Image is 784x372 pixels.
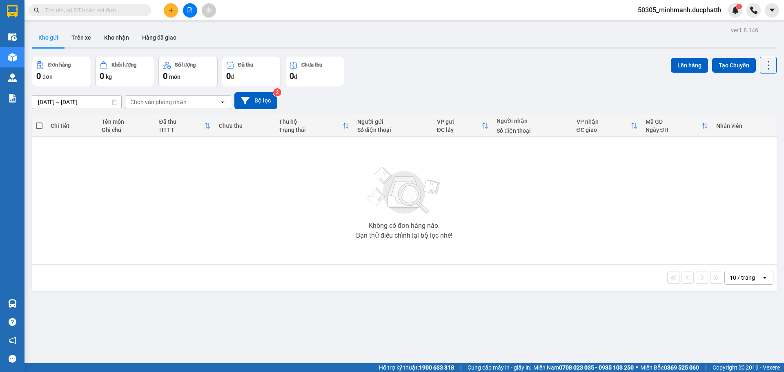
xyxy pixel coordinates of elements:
span: đơn [42,74,53,80]
button: Khối lượng0kg [95,57,154,86]
div: Không có đơn hàng nào. [369,223,440,229]
div: Người gửi [357,118,429,125]
strong: 1900 633 818 [419,364,454,371]
img: warehouse-icon [8,299,17,308]
sup: 1 [736,4,742,9]
span: | [705,363,706,372]
th: Toggle SortBy [433,115,493,137]
button: Đơn hàng0đơn [32,57,91,86]
span: question-circle [9,318,16,326]
div: 10 / trang [730,274,755,282]
span: caret-down [768,7,776,14]
span: 50305_minhmanh.ducphatth [631,5,728,15]
span: 0 [163,71,167,81]
span: 0 [290,71,294,81]
span: món [169,74,180,80]
span: Cung cấp máy in - giấy in: [468,363,531,372]
div: Ngày ĐH [646,127,702,133]
span: notification [9,336,16,344]
button: caret-down [765,3,779,18]
div: Người nhận [497,118,568,124]
input: Select a date range. [32,96,121,109]
div: Khối lượng [111,62,136,68]
span: đ [231,74,234,80]
div: Chưa thu [301,62,322,68]
img: warehouse-icon [8,74,17,82]
span: Miền Bắc [640,363,699,372]
span: message [9,355,16,363]
img: svg+xml;base64,PHN2ZyBjbGFzcz0ibGlzdC1wbHVnX19zdmciIHhtbG5zPSJodHRwOi8vd3d3LnczLm9yZy8yMDAwL3N2Zy... [363,162,445,219]
span: aim [206,7,212,13]
strong: 0369 525 060 [664,364,699,371]
div: Trạng thái [279,127,343,133]
input: Tìm tên, số ĐT hoặc mã đơn [45,6,141,15]
button: Trên xe [65,28,98,47]
th: Toggle SortBy [641,115,712,137]
button: Đã thu0đ [222,57,281,86]
div: Thu hộ [279,118,343,125]
div: Ghi chú [102,127,151,133]
sup: 2 [273,88,281,96]
span: copyright [739,365,744,370]
img: warehouse-icon [8,33,17,41]
span: ⚪️ [636,366,638,369]
th: Toggle SortBy [275,115,353,137]
svg: open [219,99,226,105]
div: Số điện thoại [357,127,429,133]
div: Tên món [102,118,151,125]
span: search [34,7,40,13]
span: 0 [226,71,231,81]
div: Bạn thử điều chỉnh lại bộ lọc nhé! [356,232,452,239]
div: Chưa thu [219,123,271,129]
div: Mã GD [646,118,702,125]
span: 0 [100,71,104,81]
div: Nhân viên [716,123,773,129]
div: VP gửi [437,118,482,125]
span: Miền Nam [533,363,634,372]
div: VP nhận [577,118,631,125]
button: Hàng đã giao [136,28,183,47]
div: Số điện thoại [497,127,568,134]
button: Chưa thu0đ [285,57,344,86]
button: Số lượng0món [158,57,218,86]
button: Bộ lọc [234,92,277,109]
span: Hỗ trợ kỹ thuật: [379,363,454,372]
button: Kho nhận [98,28,136,47]
th: Toggle SortBy [155,115,215,137]
div: Đơn hàng [48,62,71,68]
div: Chọn văn phòng nhận [130,98,187,106]
div: Chi tiết [51,123,93,129]
img: icon-new-feature [732,7,739,14]
div: Đã thu [238,62,253,68]
div: ĐC giao [577,127,631,133]
span: | [460,363,461,372]
img: warehouse-icon [8,53,17,62]
strong: 0708 023 035 - 0935 103 250 [559,364,634,371]
svg: open [762,274,768,281]
span: đ [294,74,297,80]
img: logo-vxr [7,5,18,18]
img: solution-icon [8,94,17,102]
button: plus [164,3,178,18]
button: Lên hàng [671,58,708,73]
button: file-add [183,3,197,18]
button: Tạo Chuyến [712,58,756,73]
span: file-add [187,7,193,13]
div: HTTT [159,127,205,133]
div: Đã thu [159,118,205,125]
div: ĐC lấy [437,127,482,133]
div: Số lượng [175,62,196,68]
img: phone-icon [750,7,757,14]
span: kg [106,74,112,80]
span: plus [168,7,174,13]
span: 0 [36,71,41,81]
th: Toggle SortBy [572,115,641,137]
button: aim [202,3,216,18]
div: ver 1.8.146 [731,26,758,35]
span: 1 [737,4,740,9]
button: Kho gửi [32,28,65,47]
